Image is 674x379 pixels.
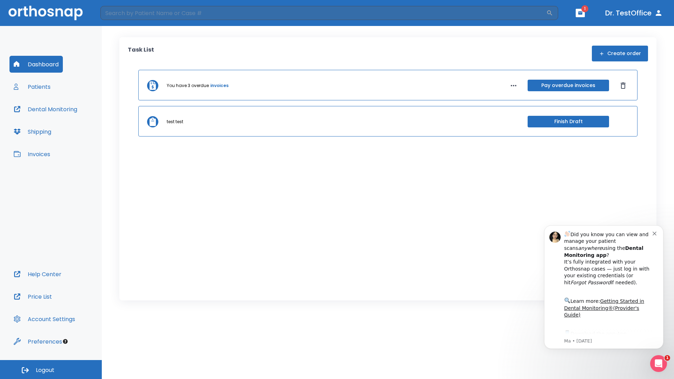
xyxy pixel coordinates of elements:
[62,338,68,345] div: Tooltip anchor
[9,56,63,73] button: Dashboard
[534,215,674,360] iframe: Intercom notifications message
[528,80,609,91] button: Pay overdue invoices
[167,119,183,125] p: test test
[9,333,66,350] button: Preferences
[665,355,670,361] span: 1
[119,15,125,21] button: Dismiss notification
[9,101,81,118] button: Dental Monitoring
[9,78,55,95] button: Patients
[128,46,154,61] p: Task List
[31,114,119,150] div: Download the app: | ​ Let us know if you need help getting started!
[528,116,609,127] button: Finish Draft
[210,82,229,89] a: invoices
[100,6,546,20] input: Search by Patient Name or Case #
[9,123,55,140] button: Shipping
[592,46,648,61] button: Create order
[9,266,66,282] button: Help Center
[9,311,79,327] button: Account Settings
[9,288,56,305] button: Price List
[36,366,54,374] span: Logout
[581,5,588,12] span: 1
[8,6,83,20] img: Orthosnap
[31,116,93,129] a: App Store
[650,355,667,372] iframe: Intercom live chat
[9,146,54,162] button: Invoices
[31,123,119,129] p: Message from Ma, sent 1w ago
[167,82,209,89] p: You have 3 overdue
[602,7,666,19] button: Dr. TestOffice
[617,80,629,91] button: Dismiss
